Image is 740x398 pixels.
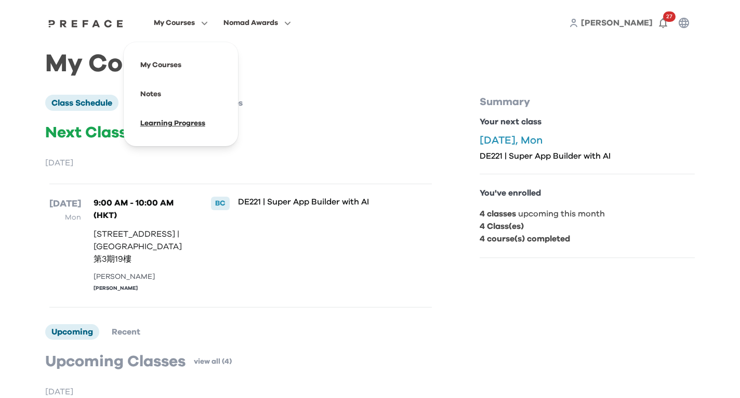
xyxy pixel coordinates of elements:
h1: My Courses [45,58,695,70]
p: Next Class [45,123,436,142]
p: 9:00 AM - 10:00 AM (HKT) [94,197,189,222]
p: [DATE] [45,386,436,398]
a: view all (4) [194,356,232,367]
a: Notes [140,91,161,98]
div: [PERSON_NAME] [94,285,189,292]
span: Class Schedule [51,99,112,107]
p: Summary [480,95,695,109]
p: Your next class [480,115,695,128]
p: [STREET_ADDRESS] | [GEOGRAPHIC_DATA]第3期19樓 [94,228,189,265]
img: Preface Logo [46,19,126,28]
span: Recent [112,328,140,336]
b: 4 Class(es) [480,222,524,230]
div: BC [211,197,230,210]
b: 4 classes [480,210,516,218]
p: DE221 | Super App Builder with AI [480,151,695,161]
span: Upcoming [51,328,93,336]
button: My Courses [151,16,211,30]
p: upcoming this month [480,208,695,220]
p: Upcoming Classes [45,352,186,371]
button: 27 [653,12,673,33]
span: [PERSON_NAME] [581,19,653,27]
button: Nomad Awards [220,16,294,30]
div: [PERSON_NAME] [94,272,189,283]
p: DE221 | Super App Builder with AI [238,197,398,207]
p: [DATE] [45,157,436,169]
p: [DATE] [49,197,81,211]
a: My Courses [140,61,181,69]
span: Nomad Awards [223,17,278,29]
a: Learning Progress [140,120,205,127]
b: 4 course(s) completed [480,235,570,243]
span: My Courses [154,17,195,29]
a: [PERSON_NAME] [581,17,653,29]
p: You've enrolled [480,187,695,199]
a: Preface Logo [46,19,126,27]
span: 27 [663,11,676,22]
p: [DATE], Mon [480,134,695,147]
p: Mon [49,211,81,224]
